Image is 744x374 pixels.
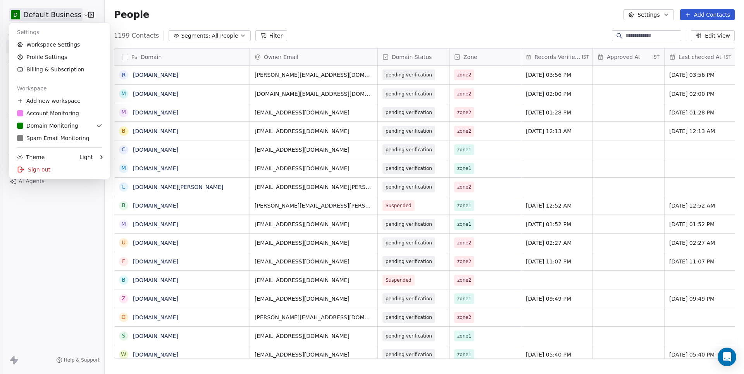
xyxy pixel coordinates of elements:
[12,26,107,38] div: Settings
[12,38,107,51] a: Workspace Settings
[12,95,107,107] div: Add new workspace
[79,153,93,161] div: Light
[12,51,107,63] a: Profile Settings
[12,163,107,176] div: Sign out
[17,153,45,161] div: Theme
[17,109,79,117] div: Account Monitoring
[12,82,107,95] div: Workspace
[17,134,90,142] div: Spam Email Monitoring
[17,122,78,130] div: Domain Monitoring
[12,63,107,76] a: Billing & Subscription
